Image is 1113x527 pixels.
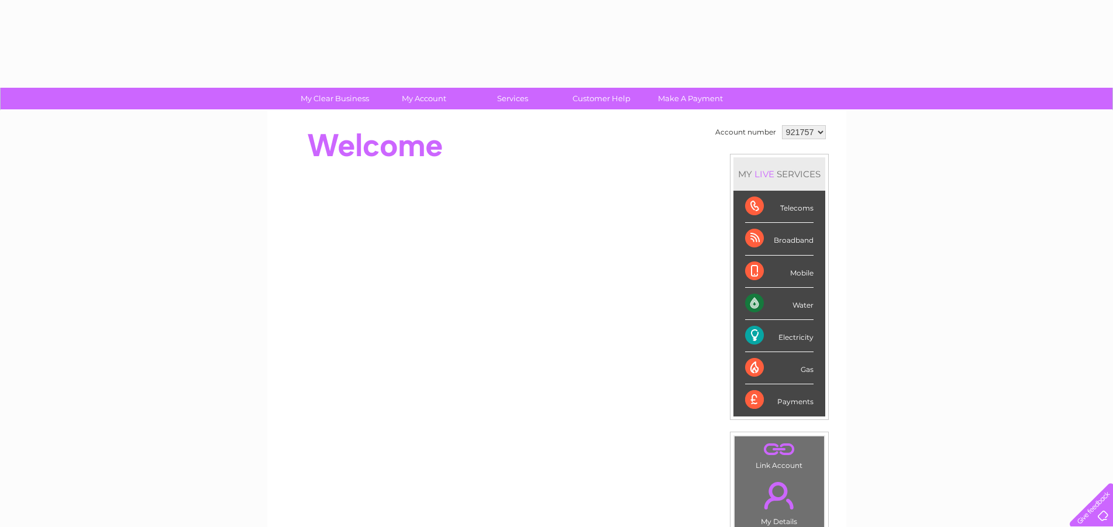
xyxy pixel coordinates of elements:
div: MY SERVICES [733,157,825,191]
div: Water [745,288,814,320]
a: My Clear Business [287,88,383,109]
div: Broadband [745,223,814,255]
div: Payments [745,384,814,416]
a: My Account [375,88,472,109]
div: Gas [745,352,814,384]
div: LIVE [752,168,777,180]
div: Telecoms [745,191,814,223]
a: . [738,439,821,460]
a: Customer Help [553,88,650,109]
a: Make A Payment [642,88,739,109]
div: Mobile [745,256,814,288]
td: Link Account [734,436,825,473]
a: . [738,475,821,516]
div: Electricity [745,320,814,352]
td: Account number [712,122,779,142]
a: Services [464,88,561,109]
